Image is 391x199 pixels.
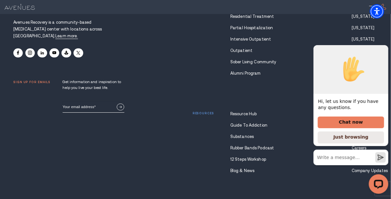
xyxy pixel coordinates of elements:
p: Get information and inspiration to help you live your best life. [62,79,125,91]
a: Outpatient [230,48,276,53]
p: Resources [193,112,214,115]
a: Alumni Program [230,71,276,76]
a: 12 Steps Workshop [230,157,276,162]
a: Youtube [49,48,59,57]
a: Partial Hospitalization [230,26,276,30]
a: Blog & News [230,168,276,173]
a: [US_STATE] [352,26,378,30]
a: [US_STATE] [352,14,378,19]
a: Sober Living Community [230,60,276,64]
a: Resource Hub [230,112,276,116]
a: Residential Treatment [230,14,276,19]
a: Intensive Outpatient [230,37,276,42]
a: Rubber Bands Podcast [230,146,276,150]
a: Guide To Addiction [230,123,276,128]
p: Avenues Recovery is a community-based [MEDICAL_DATA] center with locations across [GEOGRAPHIC_DATA]. [13,19,125,40]
a: [US_STATE] [352,37,378,42]
div: Accessibility Menu [370,4,384,19]
p: Sign up for emails [13,81,50,84]
a: Substances [230,134,276,139]
input: Email [62,101,125,113]
iframe: LiveChat chat widget [308,45,391,199]
a: Avenues Recovery is a community-based drug and alcohol rehabilitation center with locations acros... [55,34,78,38]
button: Sign Up Now [117,104,124,110]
